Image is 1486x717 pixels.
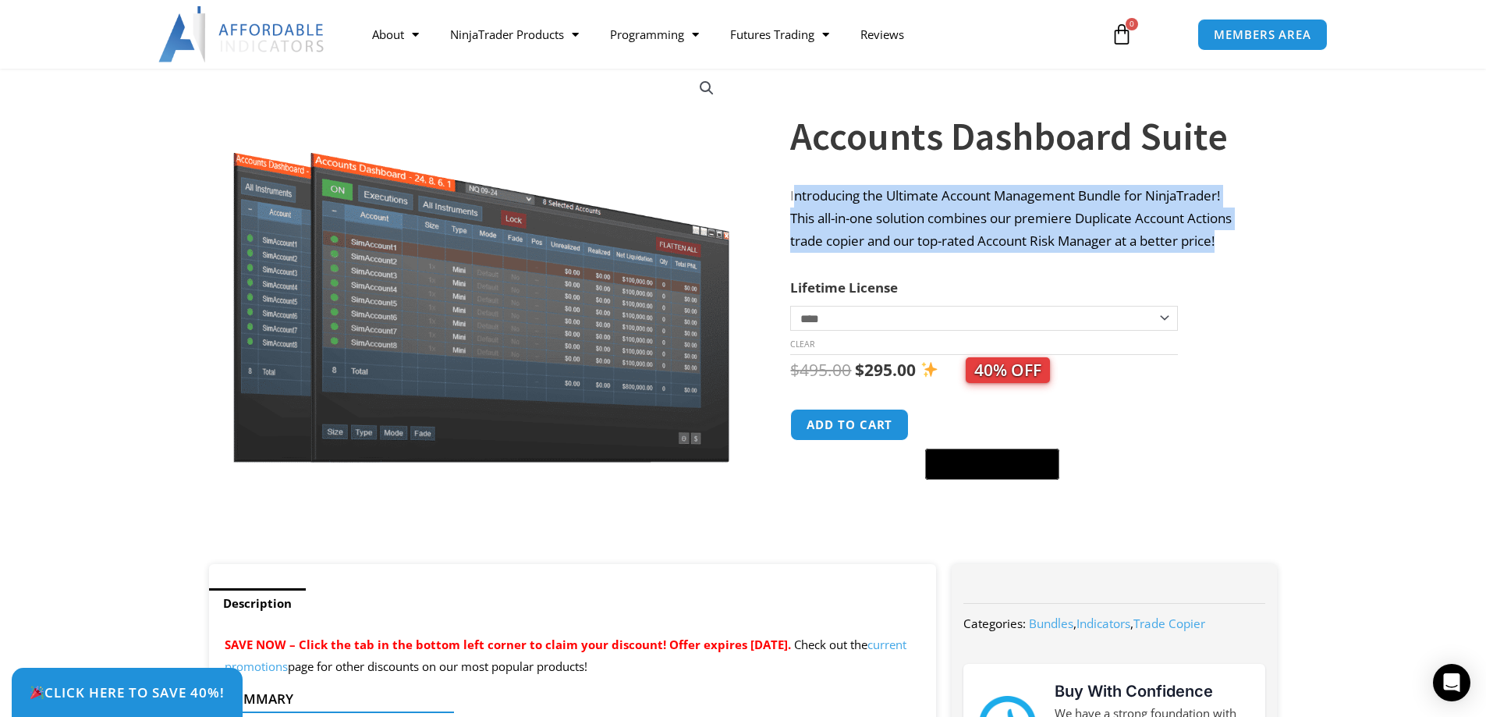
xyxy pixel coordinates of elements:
a: Bundles [1029,616,1073,631]
a: Trade Copier [1133,616,1205,631]
iframe: Secure express checkout frame [922,406,1062,444]
span: , , [1029,616,1205,631]
iframe: PayPal Message 1 [790,489,1246,503]
a: NinjaTrader Products [434,16,594,52]
span: Categories: [963,616,1026,631]
span: $ [790,359,800,381]
button: Add to cart [790,409,909,441]
span: MEMBERS AREA [1214,29,1311,41]
p: Check out the page for other discounts on our most popular products! [225,634,921,678]
a: 🎉Click Here to save 40%! [12,668,243,717]
span: 0 [1126,18,1138,30]
h1: Accounts Dashboard Suite [790,109,1246,164]
img: ✨ [921,361,938,378]
p: Introducing the Ultimate Account Management Bundle for NinjaTrader! This all-in-one solution comb... [790,185,1246,253]
a: Reviews [845,16,920,52]
a: Clear options [790,339,814,350]
span: $ [855,359,864,381]
img: 🎉 [30,686,44,699]
a: Indicators [1076,616,1130,631]
img: LogoAI | Affordable Indicators – NinjaTrader [158,6,326,62]
bdi: 495.00 [790,359,851,381]
nav: Menu [356,16,1093,52]
a: Futures Trading [715,16,845,52]
span: Click Here to save 40%! [30,686,225,699]
span: 40% OFF [966,357,1050,383]
a: Description [209,588,306,619]
span: SAVE NOW – Click the tab in the bottom left corner to claim your discount! Offer expires [DATE]. [225,637,791,652]
a: View full-screen image gallery [693,74,721,102]
label: Lifetime License [790,279,898,296]
a: About [356,16,434,52]
a: MEMBERS AREA [1197,19,1328,51]
bdi: 295.00 [855,359,916,381]
button: Buy with GPay [925,449,1059,480]
div: Open Intercom Messenger [1433,664,1470,701]
a: 0 [1087,12,1156,57]
a: Programming [594,16,715,52]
